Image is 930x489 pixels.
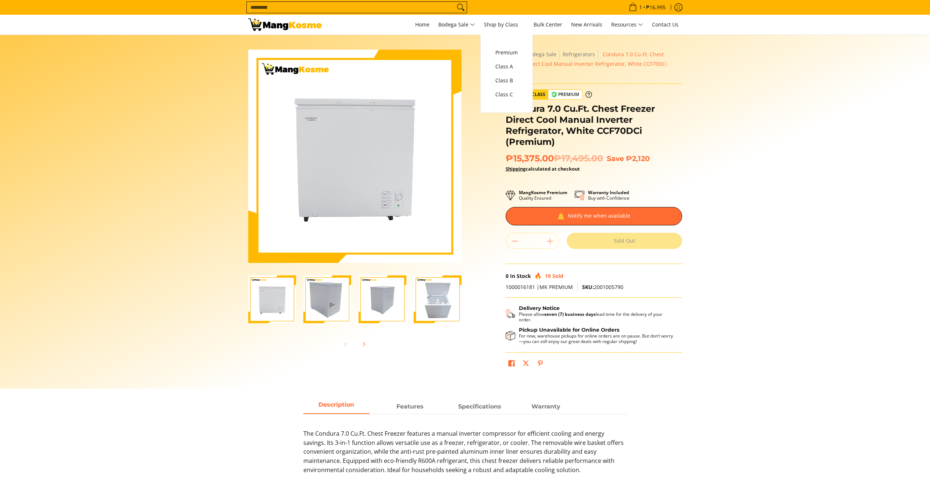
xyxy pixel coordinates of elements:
span: In Stock [510,272,531,279]
strong: Warranty Included [588,189,629,196]
span: ₱16,995 [645,5,667,10]
span: ₱15,375.00 [506,153,603,164]
span: Class C [495,90,518,99]
span: Shop by Class [484,20,525,29]
button: Search [455,2,467,13]
img: Condura 7.0 Cu.Ft. Chest Freezer Direct Cool Manual Inverter Refrigerator, White CCF70DCi (Premiu... [359,275,406,323]
nav: Main Menu [329,15,682,35]
a: New Arrivals [567,15,606,35]
span: 0 [506,272,509,279]
span: ₱2,120 [626,154,650,163]
nav: Breadcrumbs [506,50,682,78]
a: Description 1 [377,400,443,414]
a: Product Class Premium [506,89,592,100]
span: Bulk Center [534,21,562,28]
a: Share on Facebook [506,358,517,371]
a: Refrigerators [563,51,595,58]
strong: MangKosme Premium [519,189,567,196]
a: Home [411,15,433,35]
strong: Pickup Unavailable for Online Orders [519,326,619,333]
a: Class B [492,74,521,88]
span: Contact Us [652,21,678,28]
strong: Warranty [531,403,560,410]
span: Premium [548,90,582,99]
a: Description 3 [513,400,579,414]
img: premium-badge-icon.webp [551,92,557,97]
span: 1000016181 |MK PREMIUM [506,283,573,290]
a: Premium [492,46,521,60]
a: Class C [492,88,521,101]
a: Shop by Class [480,15,528,35]
span: 2001005790 [582,283,623,290]
span: Class A [495,62,518,71]
span: 1 [638,5,643,10]
img: Condura 7.0 Cu.Ft. Chest Freezer Direct Cool Manual Inverter Refrigerator, White CCF70DCi (Premiu... [303,275,351,323]
a: Shipping [506,165,525,172]
a: Description 2 [447,400,513,414]
p: Buy with Confidence [588,190,630,201]
a: Class A [492,60,521,74]
a: Resources [607,15,647,35]
del: ₱17,495.00 [554,153,603,164]
button: Shipping & Delivery [506,305,675,323]
a: Description [303,400,370,414]
span: SKU: [582,283,594,290]
div: Description [303,414,627,482]
span: Description [303,400,370,413]
span: Bodega Sale [438,20,475,29]
h1: Condura 7.0 Cu.Ft. Chest Freezer Direct Cool Manual Inverter Refrigerator, White CCF70DCi (Premium) [506,103,682,147]
strong: seven (7) business days [544,311,596,317]
span: Premium [495,48,518,57]
span: New Arrivals [571,21,602,28]
a: Bulk Center [530,15,566,35]
img: Condura 9.3 Cu. Ft. Inverter Refrigerator (Premium) l Mang Kosme [248,18,322,31]
span: Class B [495,76,518,85]
img: Condura 7.0 Cu.Ft. Chest Freezer Direct Cool Manual Inverter Refrigerator, White CCF70DCi (Premiu... [248,275,296,323]
p: Quality Ensured [519,190,567,201]
span: Sold [552,272,563,279]
p: Please allow lead time for the delivery of your order. [519,311,675,322]
img: Condura 7.0 Cu.Ft. Chest Freezer Direct Cool Manual Inverter Refrigerator, White CCF70DCi (Premiu... [414,275,462,323]
a: Bodega Sale [435,15,479,35]
p: The Condura 7.0 Cu.Ft. Chest Freezer features a manual inverter compressor for efficient cooling ... [303,429,627,482]
a: Bodega Sale [526,51,556,58]
span: Resources [611,20,643,29]
a: Pin on Pinterest [535,358,545,371]
strong: Delivery Notice [519,305,560,311]
span: Condura 7.0 Cu.Ft. Chest Freezer Direct Cool Manual Inverter Refrigerator, White CCF70DCi (Premium) [506,51,667,77]
a: Post on X [521,358,531,371]
span: Save [607,154,624,163]
span: 19 [545,272,551,279]
button: Next [356,336,372,352]
strong: calculated at checkout [506,165,580,172]
span: • [627,3,668,11]
img: Condura 7.0 Cu.Ft. Chest Freezer Direct Cool Manual Inverter Refrigerator, White CCF70DCi (Premium) [248,50,462,263]
span: Home [415,21,430,28]
a: Contact Us [648,15,682,35]
strong: Features [396,403,424,410]
p: For now, warehouse pickups for online orders are on pause. But don’t worry—you can still enjoy ou... [519,333,675,344]
strong: Specifications [458,403,501,410]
